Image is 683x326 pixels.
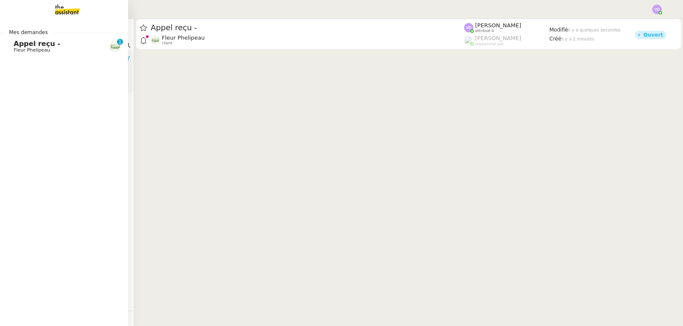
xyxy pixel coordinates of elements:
[464,22,549,33] app-user-label: attribué à
[117,39,123,45] nz-badge-sup: 1
[549,27,568,33] span: Modifié
[464,35,549,46] app-user-label: suppervisé par
[568,28,621,32] span: il y a quelques secondes
[475,29,494,33] span: attribué à
[475,35,521,41] span: [PERSON_NAME]
[475,42,504,46] span: suppervisé par
[464,23,473,32] img: svg
[643,32,663,38] div: Ouvert
[14,40,60,48] span: Appel reçu -
[118,39,122,46] p: 1
[109,40,121,52] img: 7f9b6497-4ade-4d5b-ae17-2cbe23708554
[14,47,50,53] span: Fleur Phelipeau
[151,35,160,45] img: 7f9b6497-4ade-4d5b-ae17-2cbe23708554
[151,35,464,46] app-user-detailed-label: client
[549,36,561,42] span: Créé
[652,5,662,14] img: svg
[162,41,172,46] span: client
[561,37,594,41] span: il y a 2 minutes
[464,36,473,45] img: users%2FyQfMwtYgTqhRP2YHWHmG2s2LYaD3%2Favatar%2Fprofile-pic.png
[151,24,464,32] span: Appel reçu -
[475,22,521,29] span: [PERSON_NAME]
[4,28,53,37] span: Mes demandes
[162,35,205,41] span: Fleur Phelipeau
